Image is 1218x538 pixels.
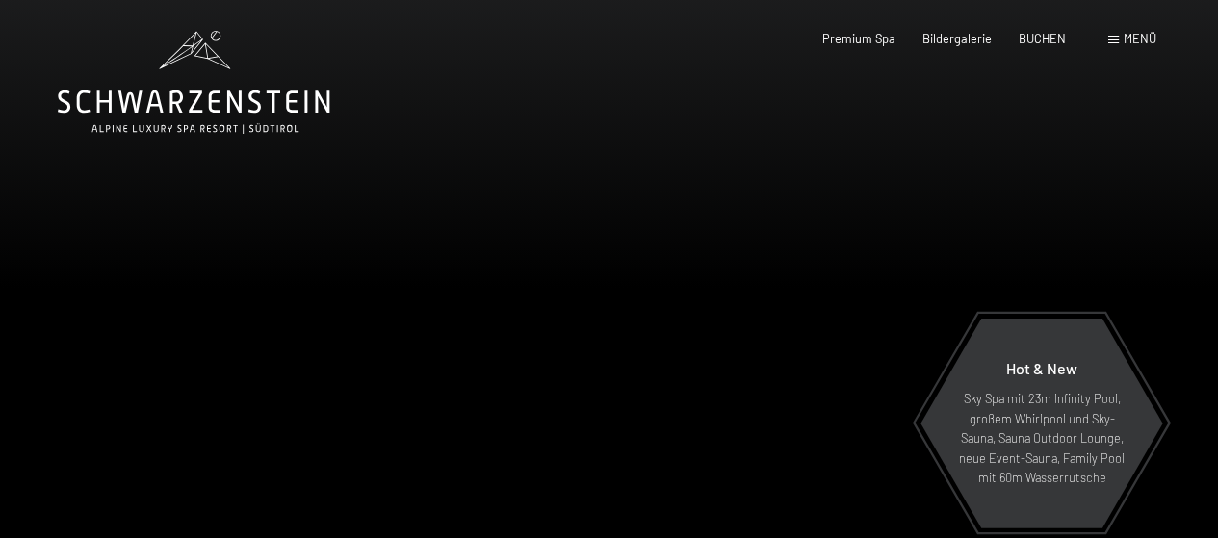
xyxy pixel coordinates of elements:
a: Bildergalerie [922,31,992,46]
a: Hot & New Sky Spa mit 23m Infinity Pool, großem Whirlpool und Sky-Sauna, Sauna Outdoor Lounge, ne... [920,318,1164,529]
a: Premium Spa [822,31,895,46]
p: Sky Spa mit 23m Infinity Pool, großem Whirlpool und Sky-Sauna, Sauna Outdoor Lounge, neue Event-S... [958,389,1126,487]
span: Menü [1124,31,1156,46]
a: BUCHEN [1019,31,1066,46]
span: Hot & New [1006,359,1077,377]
